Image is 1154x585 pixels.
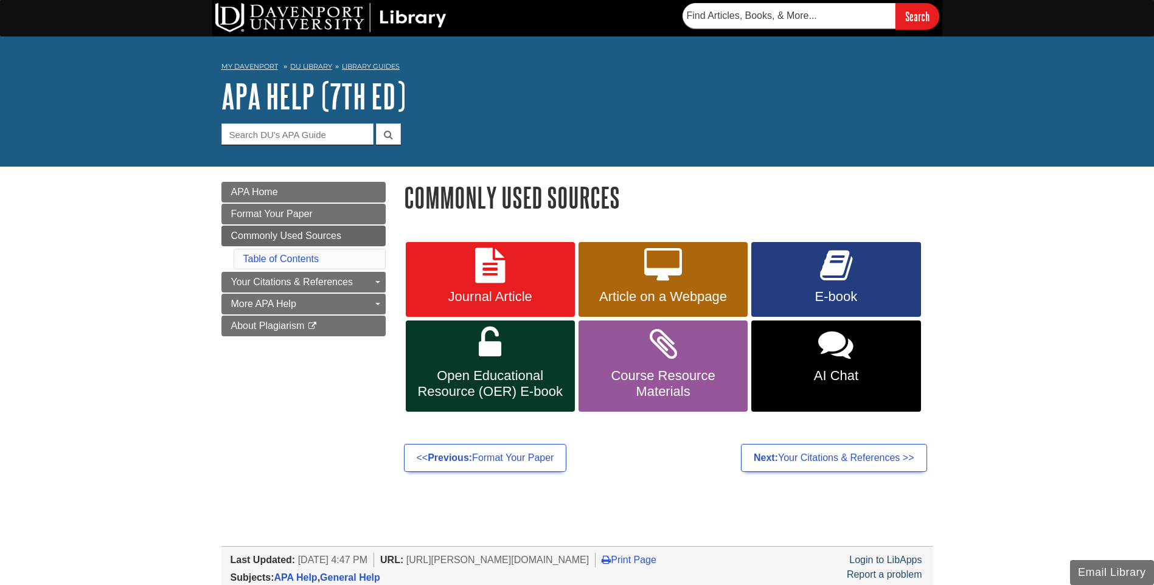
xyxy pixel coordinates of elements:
span: Commonly Used Sources [231,230,341,241]
span: Journal Article [415,289,566,305]
span: Format Your Paper [231,209,313,219]
a: Your Citations & References [221,272,386,292]
span: [DATE] 4:47 PM [298,555,367,565]
span: Your Citations & References [231,277,353,287]
div: Guide Page Menu [221,182,386,336]
a: APA Home [221,182,386,202]
span: E-book [760,289,911,305]
a: Format Your Paper [221,204,386,224]
input: Search DU's APA Guide [221,123,374,145]
a: My Davenport [221,61,278,72]
a: Report a problem [847,569,922,580]
span: More APA Help [231,299,296,309]
a: Next:Your Citations & References >> [741,444,927,472]
span: Subjects: [231,572,274,583]
img: DU Library [215,3,447,32]
strong: Previous: [428,452,472,463]
a: Library Guides [342,62,400,71]
a: Commonly Used Sources [221,226,386,246]
a: General Help [320,572,380,583]
a: Course Resource Materials [579,320,748,412]
i: This link opens in a new window [307,322,318,330]
a: Article on a Webpage [579,242,748,317]
span: AI Chat [760,368,911,384]
span: APA Home [231,187,278,197]
span: Article on a Webpage [588,289,739,305]
a: APA Help (7th Ed) [221,77,406,115]
form: Searches DU Library's articles, books, and more [683,3,939,29]
a: AI Chat [751,320,920,412]
a: More APA Help [221,294,386,314]
a: Table of Contents [243,254,319,264]
span: Last Updated: [231,555,296,565]
nav: breadcrumb [221,58,933,78]
h1: Commonly Used Sources [404,182,933,213]
a: Login to LibApps [849,555,922,565]
strong: Next: [754,452,778,463]
a: DU Library [290,62,332,71]
span: [URL][PERSON_NAME][DOMAIN_NAME] [406,555,589,565]
a: About Plagiarism [221,316,386,336]
span: About Plagiarism [231,320,305,331]
span: Open Educational Resource (OER) E-book [415,368,566,400]
a: Open Educational Resource (OER) E-book [406,320,575,412]
a: Print Page [602,555,656,565]
a: Journal Article [406,242,575,317]
input: Search [895,3,939,29]
span: Course Resource Materials [588,368,739,400]
span: URL: [380,555,403,565]
input: Find Articles, Books, & More... [683,3,895,29]
a: <<Previous:Format Your Paper [404,444,567,472]
i: Print Page [602,555,611,564]
span: , [274,572,380,583]
a: APA Help [274,572,318,583]
a: E-book [751,242,920,317]
button: Email Library [1070,560,1154,585]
